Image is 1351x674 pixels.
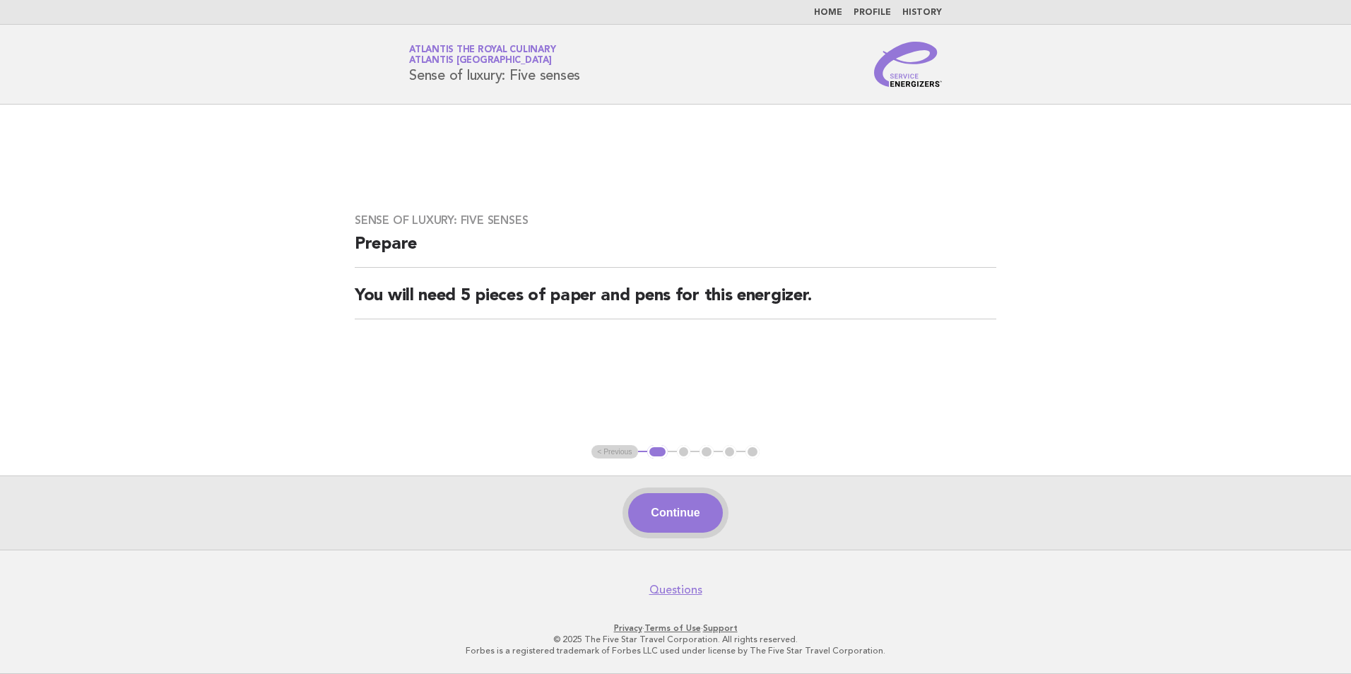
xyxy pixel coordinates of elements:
a: Terms of Use [644,623,701,633]
p: · · [243,622,1108,634]
span: Atlantis [GEOGRAPHIC_DATA] [409,57,552,66]
a: Atlantis the Royal CulinaryAtlantis [GEOGRAPHIC_DATA] [409,45,555,65]
a: Home [814,8,842,17]
h2: You will need 5 pieces of paper and pens for this energizer. [355,285,996,319]
a: Profile [854,8,891,17]
h3: Sense of luxury: Five senses [355,213,996,227]
a: History [902,8,942,17]
img: Service Energizers [874,42,942,87]
h2: Prepare [355,233,996,268]
h1: Sense of luxury: Five senses [409,46,580,83]
button: Continue [628,493,722,533]
p: Forbes is a registered trademark of Forbes LLC used under license by The Five Star Travel Corpora... [243,645,1108,656]
a: Questions [649,583,702,597]
p: © 2025 The Five Star Travel Corporation. All rights reserved. [243,634,1108,645]
button: 1 [647,445,668,459]
a: Privacy [614,623,642,633]
a: Support [703,623,738,633]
